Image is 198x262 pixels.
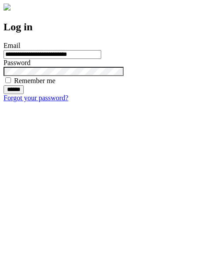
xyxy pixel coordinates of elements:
[4,59,30,66] label: Password
[4,42,20,49] label: Email
[4,21,194,33] h2: Log in
[4,94,68,102] a: Forgot your password?
[4,4,11,11] img: logo-4e3dc11c47720685a147b03b5a06dd966a58ff35d612b21f08c02c0306f2b779.png
[14,77,55,84] label: Remember me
